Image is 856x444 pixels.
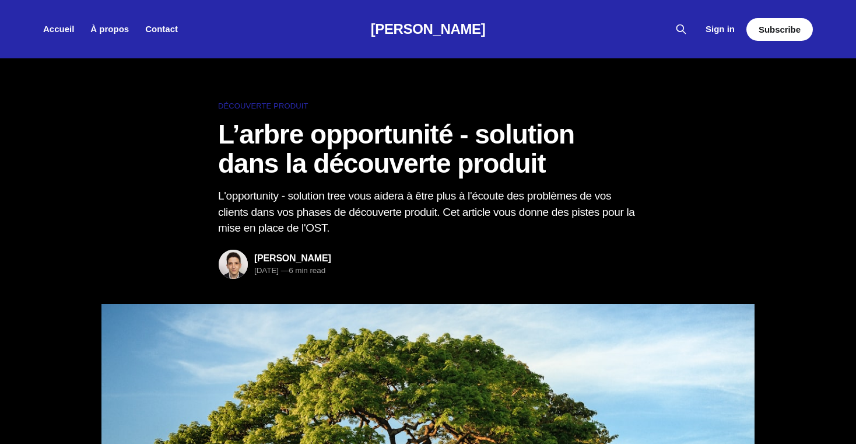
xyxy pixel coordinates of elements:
[281,266,289,275] span: —
[43,24,74,34] a: Accueil
[672,20,690,39] button: Search this site
[218,100,638,113] a: Découverte produit
[746,18,813,41] a: Subscribe
[254,266,279,275] time: [DATE]
[219,250,248,279] img: Amokrane Tamine
[254,253,331,263] a: [PERSON_NAME]
[746,387,856,444] iframe: portal-trigger
[218,120,638,179] h1: L’arbre opportunité - solution dans la découverte produit
[706,22,735,36] a: Sign in
[281,266,325,275] span: 6 min read
[371,21,486,37] a: [PERSON_NAME]
[145,24,178,34] a: Contact
[90,24,129,34] a: À propos
[218,188,638,236] p: L'opportunity - solution tree vous aidera à être plus à l'écoute des problèmes de vos clients dan...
